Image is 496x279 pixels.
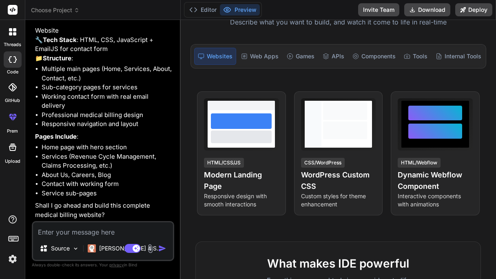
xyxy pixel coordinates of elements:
[283,48,318,65] div: Games
[42,111,173,120] li: Professional medical billing design
[146,244,155,253] img: attachment
[72,245,79,252] img: Pick Models
[404,3,450,16] button: Download
[186,4,220,15] button: Editor
[42,170,173,180] li: About Us, Careers, Blog
[358,3,399,16] button: Invite Team
[32,261,174,269] p: Always double-check its answers. Your in Bind
[6,252,20,266] img: settings
[43,36,77,44] strong: Tech Stack
[42,152,173,170] li: Services (Revenue Cycle Management, Claims Processing, etc.)
[301,158,345,168] div: CSS/WordPress
[398,192,473,208] p: Interactive components with animations
[42,92,173,111] li: Working contact form with real email delivery
[51,244,70,252] p: Source
[220,4,260,15] button: Preview
[455,3,492,16] button: Deploy
[398,169,473,192] h4: Dynamic Webflow Component
[432,48,485,65] div: Internal Tools
[194,48,236,65] div: Websites
[319,48,348,65] div: APIs
[42,64,173,83] li: Multiple main pages (Home, Services, About, Contact, etc.)
[42,143,173,152] li: Home page with hero section
[398,158,441,168] div: HTML/Webflow
[301,192,376,208] p: Custom styles for theme enhancement
[238,48,282,65] div: Web Apps
[4,41,21,48] label: threads
[42,83,173,92] li: Sub-category pages for services
[35,201,173,219] p: Shall I go ahead and build this complete medical billing website?
[35,133,77,140] strong: Pages Include
[42,120,173,129] li: Responsive navigation and layout
[7,69,18,75] label: code
[204,192,279,208] p: Responsive design with smooth interactions
[31,6,80,14] span: Choose Project
[42,189,173,198] li: Service sub-pages
[401,48,431,65] div: Tools
[42,179,173,189] li: Contact with working form
[204,158,244,168] div: HTML/CSS/JS
[35,132,173,142] p: :
[99,244,160,252] p: [PERSON_NAME] 4 S..
[186,17,491,28] p: Describe what you want to build, and watch it come to life in real-time
[349,48,399,65] div: Components
[301,169,376,192] h4: WordPress Custom CSS
[109,262,124,267] span: privacy
[5,97,20,104] label: GitHub
[35,17,173,63] p: 🔹 : Professional Medical Billing Website 🔧 : HTML, CSS, JavaScript + EmailJS for contact form 📁 :
[158,244,166,252] img: icon
[88,244,96,252] img: Claude 4 Sonnet
[209,255,467,272] h2: What makes IDE powerful
[43,54,71,62] strong: Structure
[7,128,18,135] label: prem
[5,158,20,165] label: Upload
[204,169,279,192] h4: Modern Landing Page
